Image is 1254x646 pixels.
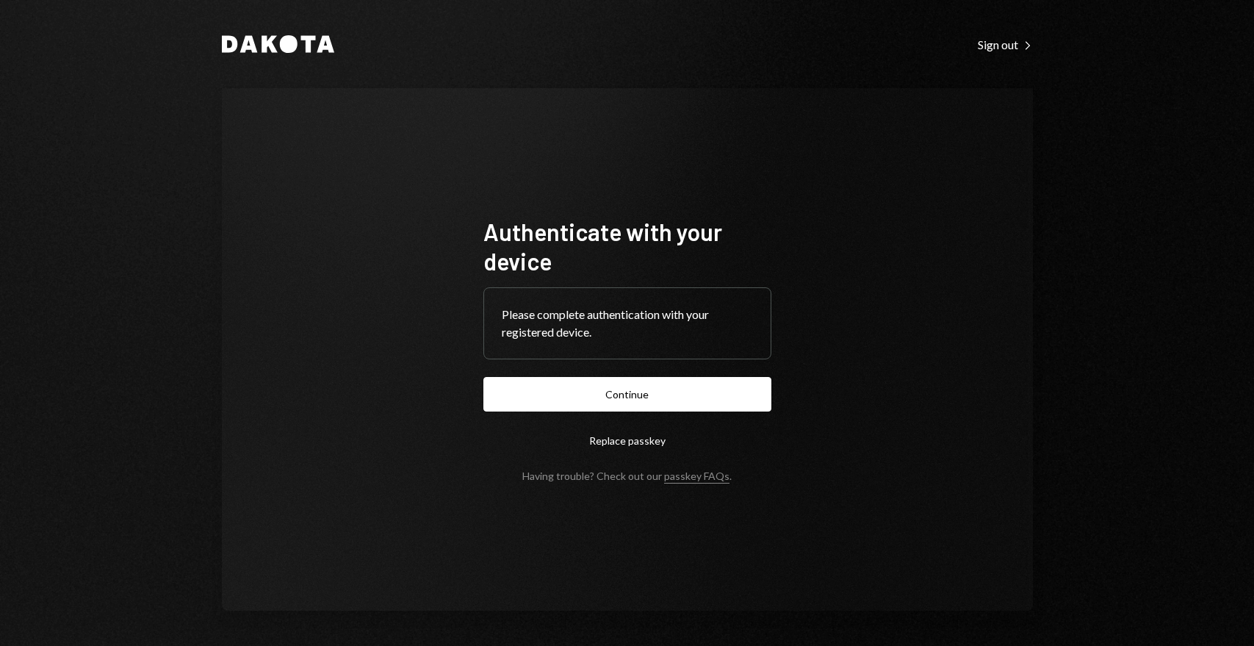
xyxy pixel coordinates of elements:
[483,217,771,276] h1: Authenticate with your device
[522,470,732,482] div: Having trouble? Check out our .
[502,306,753,341] div: Please complete authentication with your registered device.
[483,377,771,412] button: Continue
[483,423,771,458] button: Replace passkey
[664,470,729,484] a: passkey FAQs
[978,37,1033,52] div: Sign out
[978,36,1033,52] a: Sign out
